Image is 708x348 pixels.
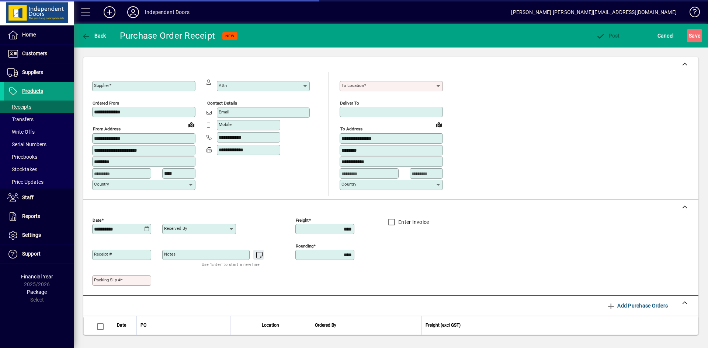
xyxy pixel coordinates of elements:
span: Ordered By [315,321,336,329]
div: Ordered By [315,321,418,329]
mat-label: Freight [296,217,309,222]
a: View on map [433,119,445,130]
mat-label: Received by [164,226,187,231]
label: Enter Invoice [397,218,429,226]
mat-label: Deliver To [340,101,359,106]
span: Back [81,33,106,39]
a: Staff [4,189,74,207]
mat-label: Receipt # [94,252,112,257]
mat-hint: Use 'Enter' to start a new line [202,260,260,268]
app-page-header-button: Back [74,29,114,42]
span: Serial Numbers [7,141,46,147]
button: Post [594,29,622,42]
div: Date [117,321,133,329]
button: Back [80,29,108,42]
span: Reports [22,213,40,219]
span: Transfers [7,116,34,122]
mat-label: Country [341,182,356,187]
mat-label: Date [93,217,101,222]
a: Serial Numbers [4,138,74,151]
span: Receipts [7,104,31,110]
a: Knowledge Base [684,1,699,25]
a: Customers [4,45,74,63]
button: Add [98,6,121,19]
span: Settings [22,232,41,238]
span: ave [689,30,700,42]
mat-label: Mobile [219,122,232,127]
span: Freight (excl GST) [426,321,461,329]
span: Write Offs [7,129,35,135]
span: Add Purchase Orders [607,300,668,312]
a: Receipts [4,101,74,113]
button: Save [687,29,702,42]
button: Cancel [656,29,676,42]
span: Staff [22,194,34,200]
a: Home [4,26,74,44]
a: Support [4,245,74,263]
span: Home [22,32,36,38]
a: Stocktakes [4,163,74,176]
span: Price Updates [7,179,44,185]
mat-label: Supplier [94,83,109,88]
span: Financial Year [21,274,53,280]
div: [PERSON_NAME] [PERSON_NAME][EMAIL_ADDRESS][DOMAIN_NAME] [511,6,677,18]
span: Suppliers [22,69,43,75]
mat-label: Rounding [296,243,313,248]
a: Reports [4,207,74,226]
a: Write Offs [4,126,74,138]
span: Cancel [657,30,674,42]
span: Customers [22,50,47,56]
span: Support [22,251,41,257]
div: Purchase Order Receipt [120,30,215,42]
a: View on map [185,119,197,130]
span: Location [262,321,279,329]
div: Independent Doors [145,6,190,18]
span: S [689,33,692,39]
div: Freight (excl GST) [426,321,689,329]
a: Pricebooks [4,151,74,163]
span: Pricebooks [7,154,37,160]
a: Suppliers [4,63,74,82]
span: ost [596,33,620,39]
mat-label: Email [219,109,229,115]
mat-label: Notes [164,252,176,257]
mat-label: Attn [219,83,227,88]
mat-label: Ordered from [93,101,119,106]
div: PO [140,321,226,329]
span: Date [117,321,126,329]
a: Price Updates [4,176,74,188]
span: NEW [225,34,235,38]
span: Products [22,88,43,94]
span: Stocktakes [7,166,37,172]
span: PO [140,321,146,329]
span: P [609,33,612,39]
mat-label: To location [341,83,364,88]
a: Settings [4,226,74,245]
mat-label: Packing Slip # [94,277,121,282]
span: Package [27,289,47,295]
button: Profile [121,6,145,19]
mat-label: Country [94,182,109,187]
a: Transfers [4,113,74,126]
button: Add Purchase Orders [604,299,671,312]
